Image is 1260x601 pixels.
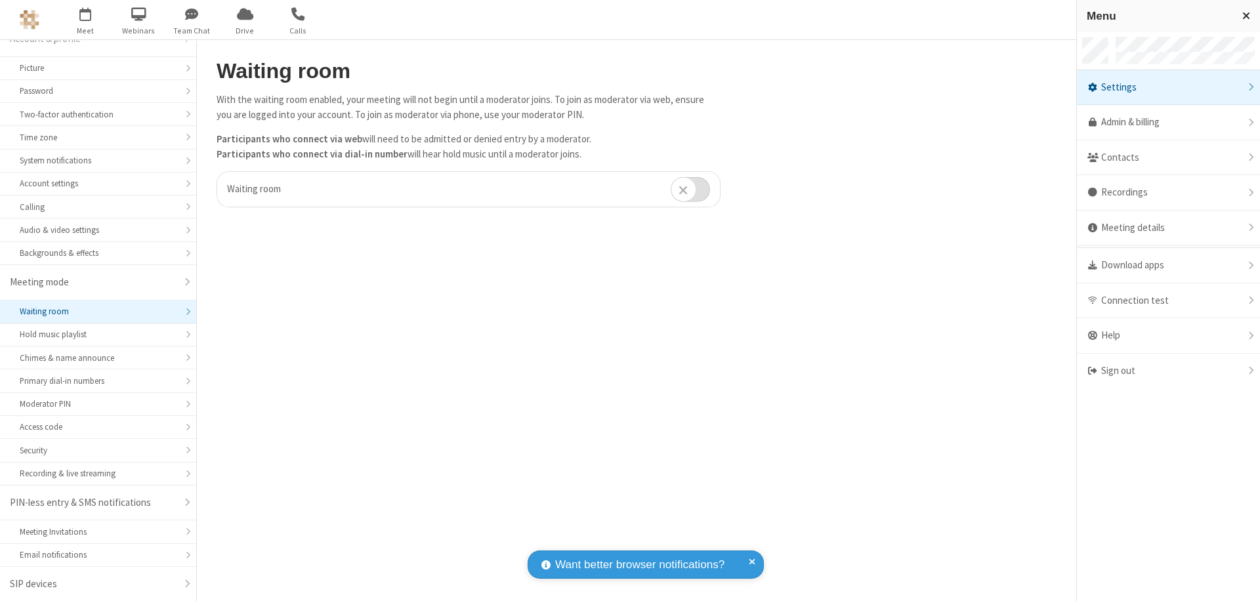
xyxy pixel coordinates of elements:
span: Drive [220,25,270,37]
div: Two-factor authentication [20,108,177,121]
span: Calls [274,25,323,37]
div: System notifications [20,154,177,167]
div: Waiting room [20,305,177,318]
span: Team Chat [167,25,217,37]
div: Security [20,444,177,457]
div: Moderator PIN [20,398,177,410]
p: will need to be admitted or denied entry by a moderator. will hear hold music until a moderator j... [217,132,721,161]
div: Time zone [20,131,177,144]
img: QA Selenium DO NOT DELETE OR CHANGE [20,10,39,30]
div: Hold music playlist [20,328,177,341]
div: Password [20,85,177,97]
div: Meeting mode [10,275,177,290]
div: Meeting details [1077,211,1260,246]
b: Participants who connect via web [217,133,362,145]
a: Admin & billing [1077,105,1260,140]
h3: Menu [1087,10,1230,22]
div: Picture [20,62,177,74]
span: Waiting room [227,182,281,195]
div: Recording & live streaming [20,467,177,480]
span: Want better browser notifications? [555,556,724,573]
div: Recordings [1077,175,1260,211]
div: PIN-less entry & SMS notifications [10,495,177,510]
div: Download apps [1077,248,1260,283]
div: Settings [1077,70,1260,106]
h2: Waiting room [217,60,721,83]
div: Help [1077,318,1260,354]
span: Meet [61,25,110,37]
div: Primary dial-in numbers [20,375,177,387]
div: SIP devices [10,577,177,592]
span: Webinars [114,25,163,37]
div: Access code [20,421,177,433]
div: Chimes & name announce [20,352,177,364]
iframe: Chat [1227,567,1250,592]
p: With the waiting room enabled, your meeting will not begin until a moderator joins. To join as mo... [217,93,721,122]
div: Connection test [1077,283,1260,319]
div: Meeting Invitations [20,526,177,538]
div: Account settings [20,177,177,190]
div: Sign out [1077,354,1260,388]
div: Calling [20,201,177,213]
div: Contacts [1077,140,1260,176]
div: Audio & video settings [20,224,177,236]
div: Email notifications [20,549,177,561]
b: Participants who connect via dial-in number [217,148,408,160]
div: Backgrounds & effects [20,247,177,259]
